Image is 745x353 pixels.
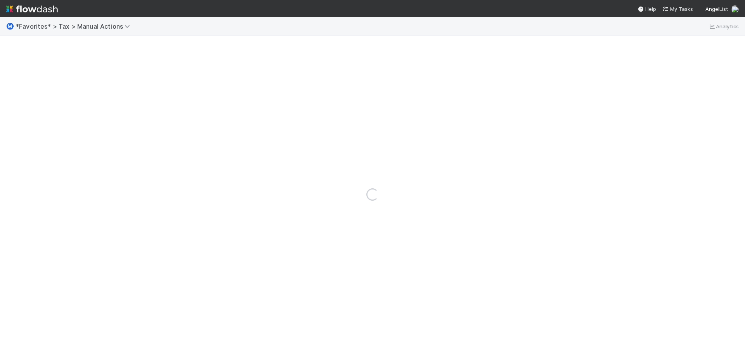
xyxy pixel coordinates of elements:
[16,22,134,30] span: *Favorites* > Tax > Manual Actions
[708,22,739,31] a: Analytics
[638,5,656,13] div: Help
[731,5,739,13] img: avatar_cfa6ccaa-c7d9-46b3-b608-2ec56ecf97ad.png
[662,5,693,13] a: My Tasks
[662,6,693,12] span: My Tasks
[705,6,728,12] span: AngelList
[6,23,14,29] span: Ⓜ️
[6,2,58,15] img: logo-inverted-e16ddd16eac7371096b0.svg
